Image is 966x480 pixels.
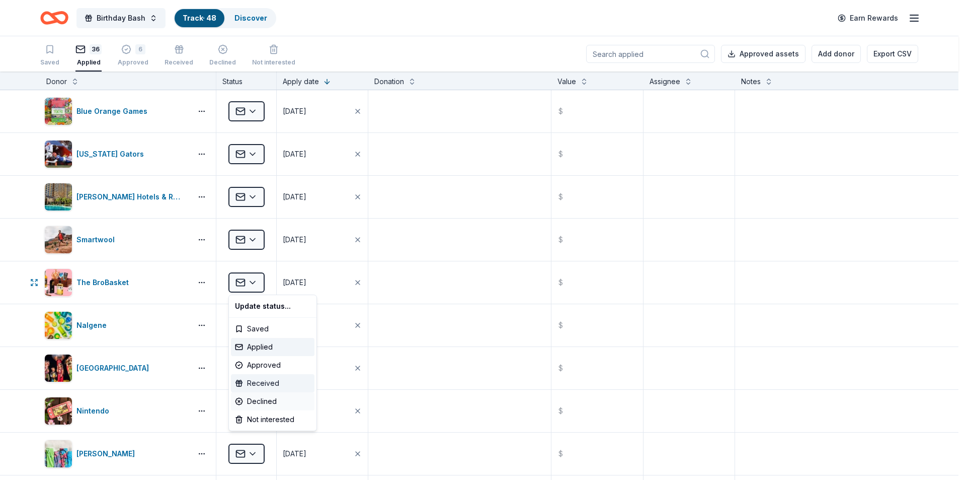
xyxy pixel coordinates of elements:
[231,356,314,374] div: Approved
[231,320,314,338] div: Saved
[231,392,314,410] div: Declined
[231,338,314,356] div: Applied
[231,374,314,392] div: Received
[231,297,314,315] div: Update status...
[231,410,314,429] div: Not interested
